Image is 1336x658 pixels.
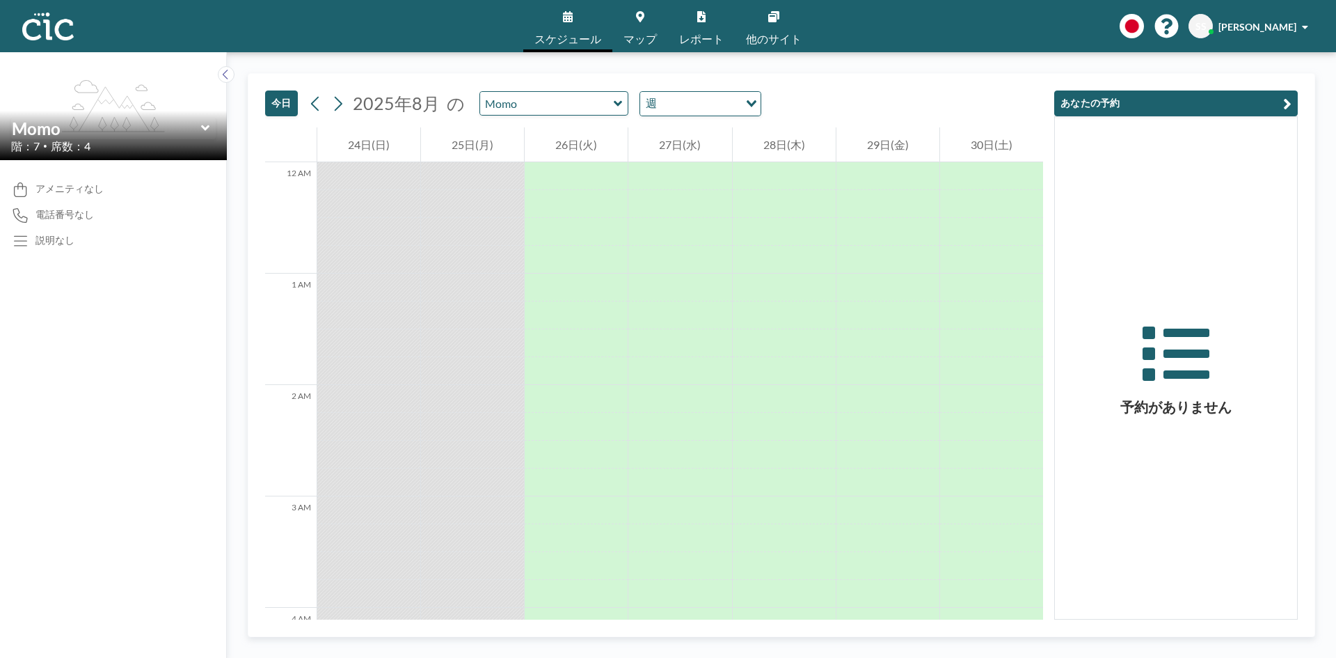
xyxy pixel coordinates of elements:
div: 24日(日) [317,127,420,162]
span: レポート [679,33,724,45]
div: 12 AM [265,162,317,274]
div: Search for option [640,92,761,116]
input: Momo [480,92,614,115]
span: 席数：4 [51,139,90,153]
span: SS [1195,20,1207,33]
div: 30日(土) [940,127,1043,162]
span: • [43,141,47,150]
span: マップ [623,33,657,45]
div: 26日(火) [525,127,628,162]
span: 電話番号なし [35,208,94,221]
div: 3 AM [265,496,317,608]
div: 29日(金) [836,127,939,162]
button: 今日 [265,91,298,116]
h3: 予約がありません [1055,398,1297,416]
span: アメニティなし [35,182,104,195]
span: 2025年8月 [353,93,440,113]
span: 週 [643,95,660,113]
div: 説明なし [35,234,74,246]
button: あなたの予約 [1054,91,1298,116]
input: Momo [12,118,201,139]
span: 階：7 [11,139,40,153]
div: 2 AM [265,385,317,496]
span: スケジュール [534,33,601,45]
span: 他のサイト [746,33,802,45]
div: 28日(木) [733,127,836,162]
div: 27日(水) [628,127,731,162]
span: [PERSON_NAME] [1218,21,1296,33]
input: Search for option [661,95,738,113]
div: 25日(月) [421,127,524,162]
img: organization-logo [22,13,74,40]
span: の [447,93,465,114]
div: 1 AM [265,274,317,385]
